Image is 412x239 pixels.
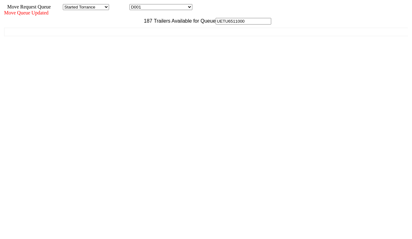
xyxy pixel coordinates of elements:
span: Location [110,4,128,9]
span: Area [52,4,62,9]
input: Filter Available Trailers [216,18,271,25]
span: 187 [141,18,152,24]
span: Trailers Available for Queue [152,18,216,24]
span: Move Request Queue [4,4,51,9]
span: Move Queue Updated [4,10,48,15]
